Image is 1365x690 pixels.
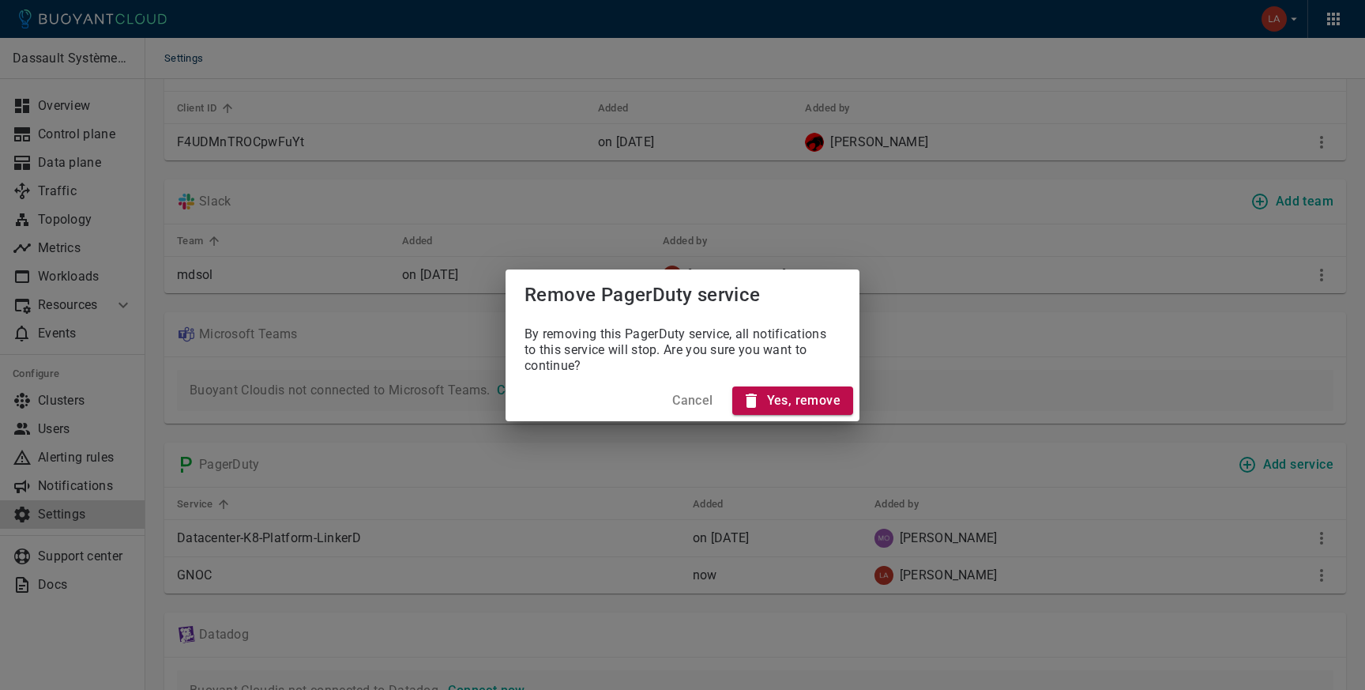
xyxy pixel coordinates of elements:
[525,284,761,306] span: Remove PagerDuty service
[732,386,853,415] button: Yes, remove
[525,320,840,374] p: By removing this PagerDuty service, all notifications to this service will stop. Are you sure you...
[767,393,840,409] h4: Yes, remove
[672,393,713,409] h4: Cancel
[666,386,719,415] button: Cancel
